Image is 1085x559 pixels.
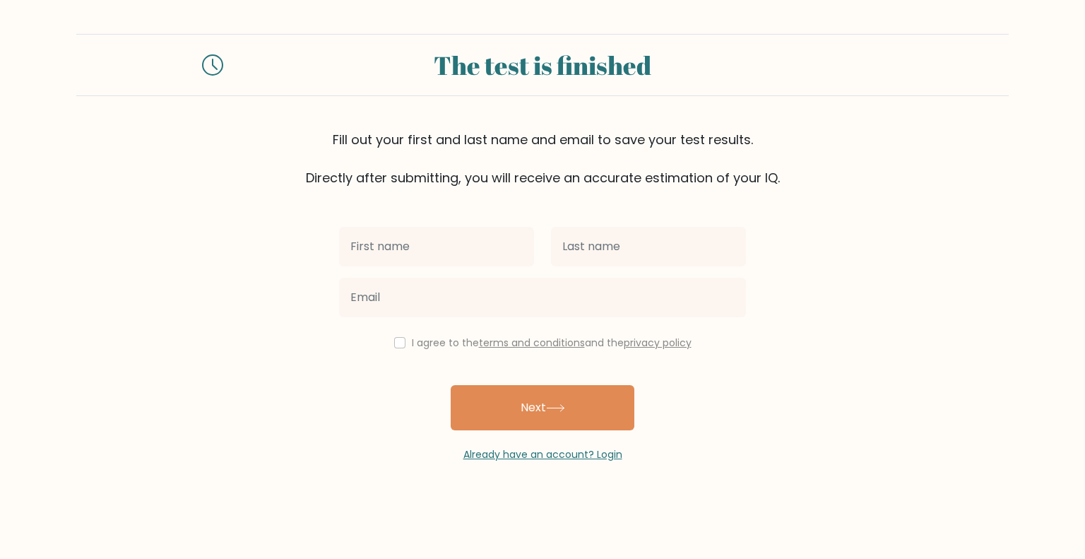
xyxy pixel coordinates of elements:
div: The test is finished [240,46,845,84]
button: Next [451,385,634,430]
input: Email [339,278,746,317]
input: Last name [551,227,746,266]
a: terms and conditions [479,336,585,350]
a: Already have an account? Login [463,447,622,461]
input: First name [339,227,534,266]
a: privacy policy [624,336,692,350]
label: I agree to the and the [412,336,692,350]
div: Fill out your first and last name and email to save your test results. Directly after submitting,... [76,130,1009,187]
